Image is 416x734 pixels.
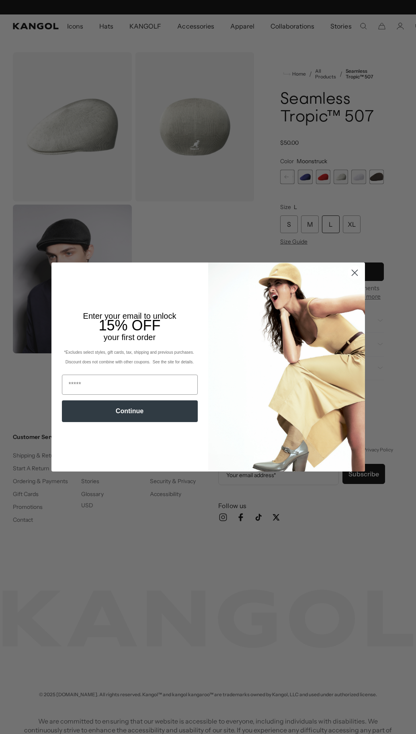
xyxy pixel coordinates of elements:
[62,375,198,395] input: Email
[208,262,365,472] img: 93be19ad-e773-4382-80b9-c9d740c9197f.jpeg
[104,333,156,342] span: your first order
[98,317,160,334] span: 15% OFF
[64,350,195,364] span: *Excludes select styles, gift cards, tax, shipping and previous purchases. Discount does not comb...
[62,400,198,422] button: Continue
[348,266,362,280] button: Close dialog
[83,312,176,320] span: Enter your email to unlock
